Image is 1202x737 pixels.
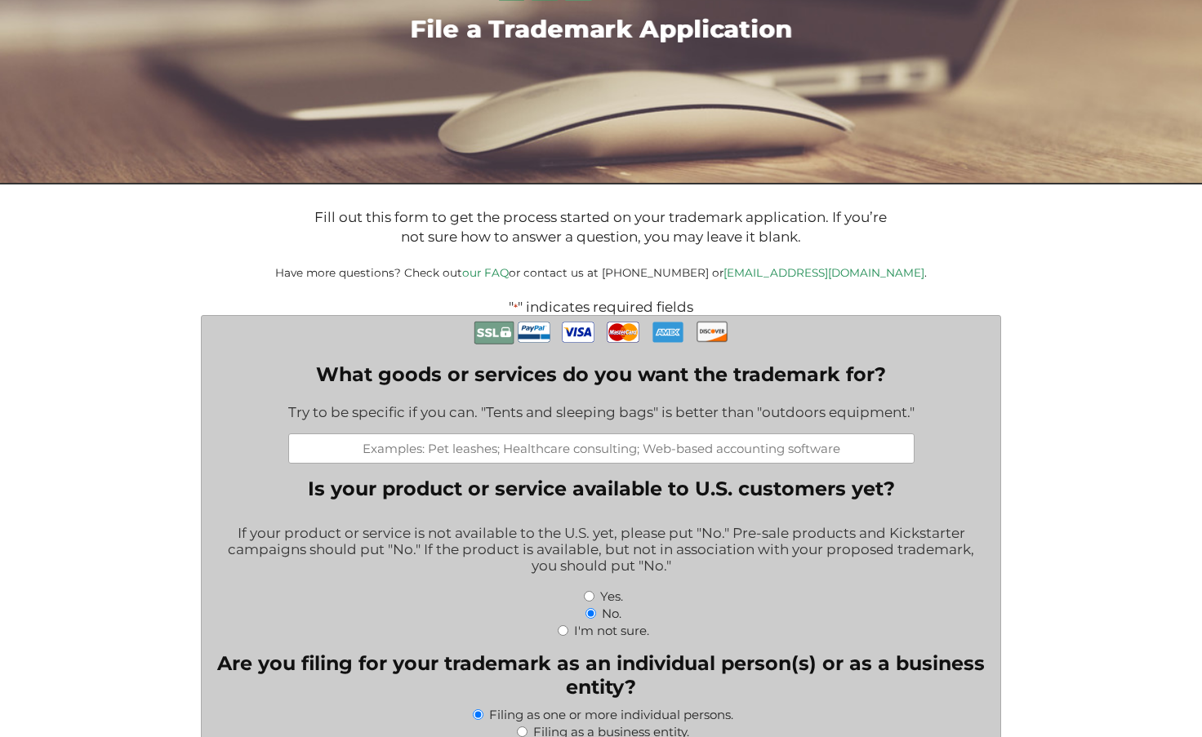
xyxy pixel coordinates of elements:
[489,707,733,722] label: Filing as one or more individual persons.
[562,316,594,349] img: Visa
[288,433,915,464] input: Examples: Pet leashes; Healthcare consulting; Web-based accounting software
[214,514,988,587] div: If your product or service is not available to the U.S. yet, please put "No." Pre-sale products a...
[308,477,895,500] legend: Is your product or service available to U.S. customers yet?
[723,266,924,279] a: [EMAIL_ADDRESS][DOMAIN_NAME]
[574,623,649,638] label: I'm not sure.
[462,266,509,279] a: our FAQ
[696,316,728,347] img: Discover
[214,651,988,699] legend: Are you filing for your trademark as an individual person(s) or as a business entity?
[518,316,550,349] img: PayPal
[288,393,915,433] div: Try to be specific if you can. "Tents and sleeping bags" is better than "outdoors equipment."
[288,362,915,386] label: What goods or services do you want the trademark for?
[602,606,621,621] label: No.
[474,316,514,349] img: Secure Payment with SSL
[313,208,890,246] p: Fill out this form to get the process started on your trademark application. If you’re not sure h...
[607,316,639,349] img: MasterCard
[600,588,623,604] label: Yes.
[156,299,1045,315] p: " " indicates required fields
[652,316,684,348] img: AmEx
[275,266,927,279] small: Have more questions? Check out or contact us at [PHONE_NUMBER] or .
